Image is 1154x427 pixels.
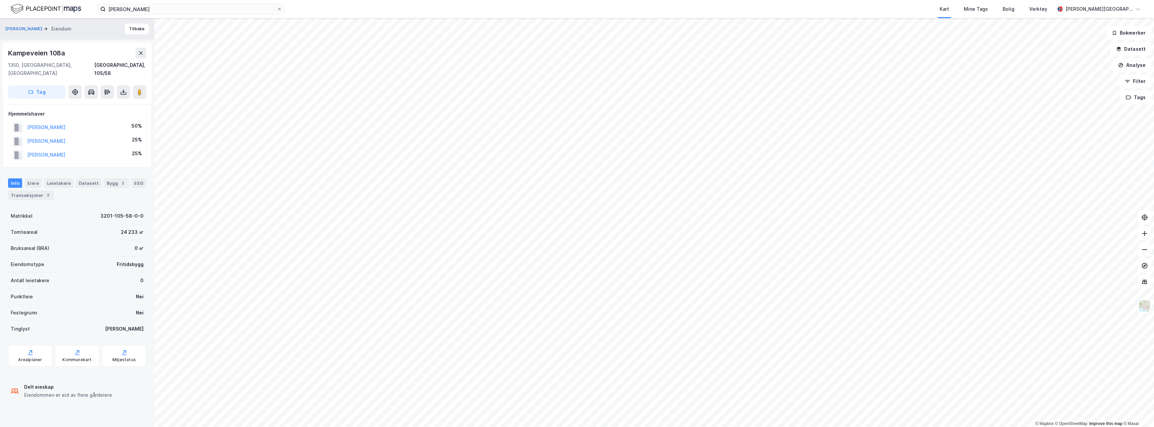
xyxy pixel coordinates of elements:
[18,357,42,362] div: Arealplaner
[1110,42,1151,56] button: Datasett
[104,178,129,188] div: Bygg
[11,309,37,317] div: Festegrunn
[1055,421,1088,426] a: OpenStreetMap
[11,276,49,285] div: Antall leietakere
[132,122,142,130] div: 50%
[940,5,949,13] div: Kart
[1065,5,1133,13] div: [PERSON_NAME][GEOGRAPHIC_DATA]
[119,180,126,186] div: 2
[106,4,277,14] input: Søk på adresse, matrikkel, gårdeiere, leietakere eller personer
[8,110,146,118] div: Hjemmelshaver
[11,228,38,236] div: Tomteareal
[8,48,66,58] div: Kampeveien 108a
[1106,26,1151,40] button: Bokmerker
[11,212,33,220] div: Matrikkel
[136,293,144,301] div: Nei
[44,178,73,188] div: Leietakere
[11,260,44,268] div: Eiendomstype
[112,357,136,362] div: Miljøstatus
[1120,395,1154,427] div: Kontrollprogram for chat
[140,276,144,285] div: 0
[135,244,144,252] div: 0 ㎡
[24,383,112,391] div: Delt eieskap
[94,61,146,77] div: [GEOGRAPHIC_DATA], 105/58
[125,24,149,34] button: Tilbake
[8,85,66,99] button: Tag
[1138,300,1151,312] img: Z
[132,150,142,158] div: 25%
[136,309,144,317] div: Nei
[100,212,144,220] div: 3201-105-58-0-0
[8,190,54,200] div: Transaksjoner
[121,228,144,236] div: 24 233 ㎡
[8,178,22,188] div: Info
[1120,91,1151,104] button: Tags
[24,391,112,399] div: Eiendommen er eid av flere gårdeiere
[11,3,81,15] img: logo.f888ab2527a4732fd821a326f86c7f29.svg
[8,61,94,77] div: 1350, [GEOGRAPHIC_DATA], [GEOGRAPHIC_DATA]
[1035,421,1054,426] a: Mapbox
[5,26,44,32] button: [PERSON_NAME]
[1029,5,1047,13] div: Verktøy
[117,260,144,268] div: Fritidsbygg
[1120,395,1154,427] iframe: Chat Widget
[45,192,51,199] div: 3
[1003,5,1014,13] div: Bolig
[1112,58,1151,72] button: Analyse
[25,178,42,188] div: Eiere
[76,178,101,188] div: Datasett
[1089,421,1122,426] a: Improve this map
[11,244,49,252] div: Bruksareal (BRA)
[105,325,144,333] div: [PERSON_NAME]
[132,136,142,144] div: 25%
[132,178,146,188] div: ESG
[62,357,92,362] div: Kommunekart
[11,325,30,333] div: Tinglyst
[964,5,988,13] div: Mine Tags
[1119,75,1151,88] button: Filter
[51,25,71,33] div: Eiendom
[11,293,33,301] div: Punktleie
